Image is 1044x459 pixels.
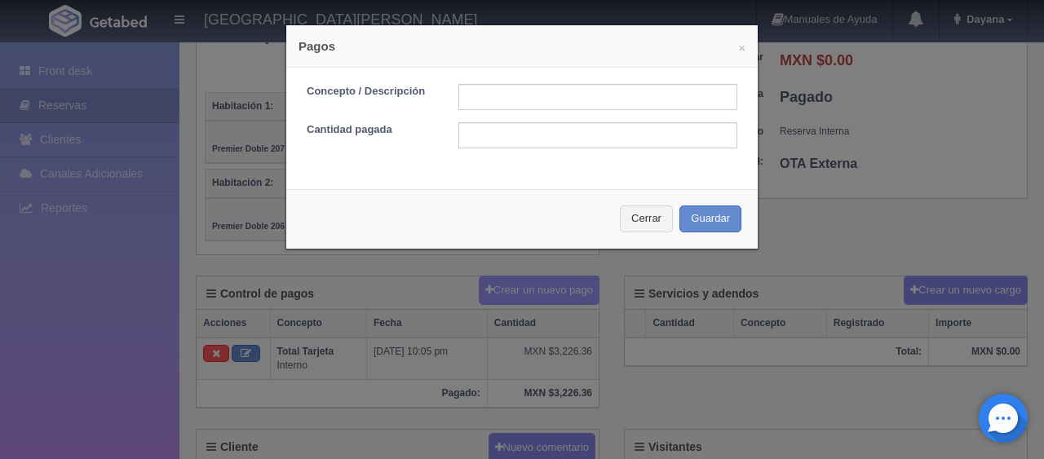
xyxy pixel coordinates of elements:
[294,84,446,99] label: Concepto / Descripción
[679,205,741,232] button: Guardar
[738,42,745,54] button: ×
[299,38,745,55] h4: Pagos
[620,205,673,232] button: Cerrar
[294,122,446,138] label: Cantidad pagada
